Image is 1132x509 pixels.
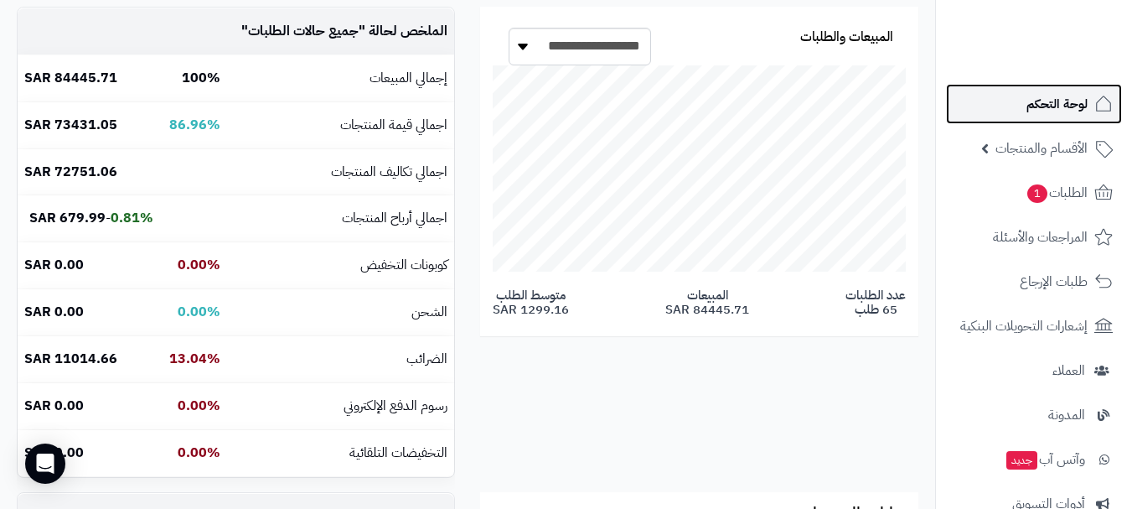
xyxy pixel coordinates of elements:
[845,288,906,316] span: عدد الطلبات 65 طلب
[169,115,220,135] b: 86.96%
[24,302,84,322] b: 0.00 SAR
[960,314,1088,338] span: إشعارات التحويلات البنكية
[946,84,1122,124] a: لوحة التحكم
[493,288,569,316] span: متوسط الطلب 1299.16 SAR
[946,351,1122,391] a: العملاء
[1027,184,1047,203] span: 1
[946,439,1122,480] a: وآتس آبجديد
[800,30,893,45] h3: المبيعات والطلبات
[227,336,454,382] td: الضرائب
[24,396,84,416] b: 0.00 SAR
[227,383,454,429] td: رسوم الدفع الإلكتروني
[1018,45,1116,81] img: logo-2.png
[178,302,220,322] b: 0.00%
[24,68,117,88] b: 84445.71 SAR
[227,55,454,101] td: إجمالي المبيعات
[248,21,359,41] span: جميع حالات الطلبات
[946,262,1122,302] a: طلبات الإرجاع
[1020,270,1088,293] span: طلبات الإرجاع
[227,149,454,195] td: اجمالي تكاليف المنتجات
[24,115,117,135] b: 73431.05 SAR
[182,68,220,88] b: 100%
[946,306,1122,346] a: إشعارات التحويلات البنكية
[946,395,1122,435] a: المدونة
[995,137,1088,160] span: الأقسام والمنتجات
[111,208,153,228] b: 0.81%
[1026,181,1088,205] span: الطلبات
[946,217,1122,257] a: المراجعات والأسئلة
[25,444,65,484] div: Open Intercom Messenger
[1006,451,1037,470] span: جديد
[227,8,454,55] td: الملخص لحالة " "
[18,195,160,242] td: -
[178,255,220,275] b: 0.00%
[178,396,220,416] b: 0.00%
[946,173,1122,213] a: الطلبات1
[227,430,454,476] td: التخفيضات التلقائية
[1048,403,1085,427] span: المدونة
[24,255,84,275] b: 0.00 SAR
[227,242,454,288] td: كوبونات التخفيض
[178,443,220,463] b: 0.00%
[993,226,1088,249] span: المراجعات والأسئلة
[227,289,454,335] td: الشحن
[1052,359,1085,382] span: العملاء
[169,349,220,369] b: 13.04%
[1005,448,1085,471] span: وآتس آب
[1026,92,1088,116] span: لوحة التحكم
[24,349,117,369] b: 11014.66 SAR
[29,208,106,228] b: 679.99 SAR
[227,102,454,148] td: اجمالي قيمة المنتجات
[24,162,117,182] b: 72751.06 SAR
[24,443,84,463] b: 0.00 SAR
[227,195,454,242] td: اجمالي أرباح المنتجات
[665,288,749,316] span: المبيعات 84445.71 SAR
